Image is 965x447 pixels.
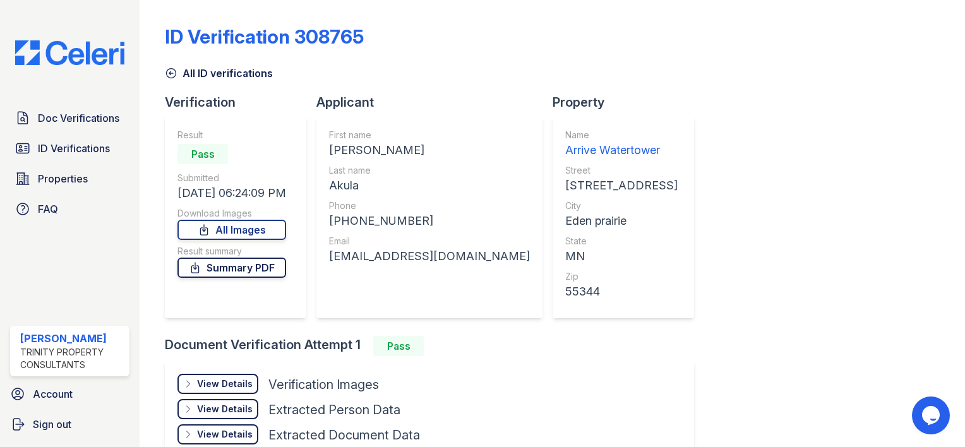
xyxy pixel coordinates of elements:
div: Trinity Property Consultants [20,346,124,371]
div: Extracted Document Data [268,426,420,444]
div: Result summary [177,245,286,258]
div: Property [553,93,704,111]
div: [PERSON_NAME] [20,331,124,346]
span: Sign out [33,417,71,432]
div: [PERSON_NAME] [329,141,530,159]
a: Sign out [5,412,135,437]
div: Zip [565,270,678,283]
div: [DATE] 06:24:09 PM [177,184,286,202]
a: Name Arrive Watertower [565,129,678,159]
a: FAQ [10,196,129,222]
div: Verification Images [268,376,379,393]
a: ID Verifications [10,136,129,161]
div: Arrive Watertower [565,141,678,159]
div: Email [329,235,530,247]
div: View Details [197,428,253,441]
iframe: chat widget [912,396,952,434]
div: Street [565,164,678,177]
div: State [565,235,678,247]
div: [EMAIL_ADDRESS][DOMAIN_NAME] [329,247,530,265]
a: Properties [10,166,129,191]
div: Phone [329,200,530,212]
img: CE_Logo_Blue-a8612792a0a2168367f1c8372b55b34899dd931a85d93a1a3d3e32e68fde9ad4.png [5,40,135,65]
div: 55344 [565,283,678,301]
a: Account [5,381,135,407]
div: Verification [165,93,316,111]
div: First name [329,129,530,141]
div: Eden prairie [565,212,678,230]
div: [STREET_ADDRESS] [565,177,678,194]
div: Document Verification Attempt 1 [165,336,704,356]
div: City [565,200,678,212]
div: [PHONE_NUMBER] [329,212,530,230]
div: Download Images [177,207,286,220]
div: Applicant [316,93,553,111]
a: All Images [177,220,286,240]
div: View Details [197,378,253,390]
div: Pass [373,336,424,356]
div: Extracted Person Data [268,401,400,419]
div: Akula [329,177,530,194]
a: Summary PDF [177,258,286,278]
span: ID Verifications [38,141,110,156]
div: Submitted [177,172,286,184]
a: All ID verifications [165,66,273,81]
div: ID Verification 308765 [165,25,364,48]
div: Pass [177,144,228,164]
span: FAQ [38,201,58,217]
div: MN [565,247,678,265]
span: Account [33,386,73,402]
div: View Details [197,403,253,415]
div: Last name [329,164,530,177]
a: Doc Verifications [10,105,129,131]
span: Doc Verifications [38,110,119,126]
div: Result [177,129,286,141]
div: Name [565,129,678,141]
span: Properties [38,171,88,186]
